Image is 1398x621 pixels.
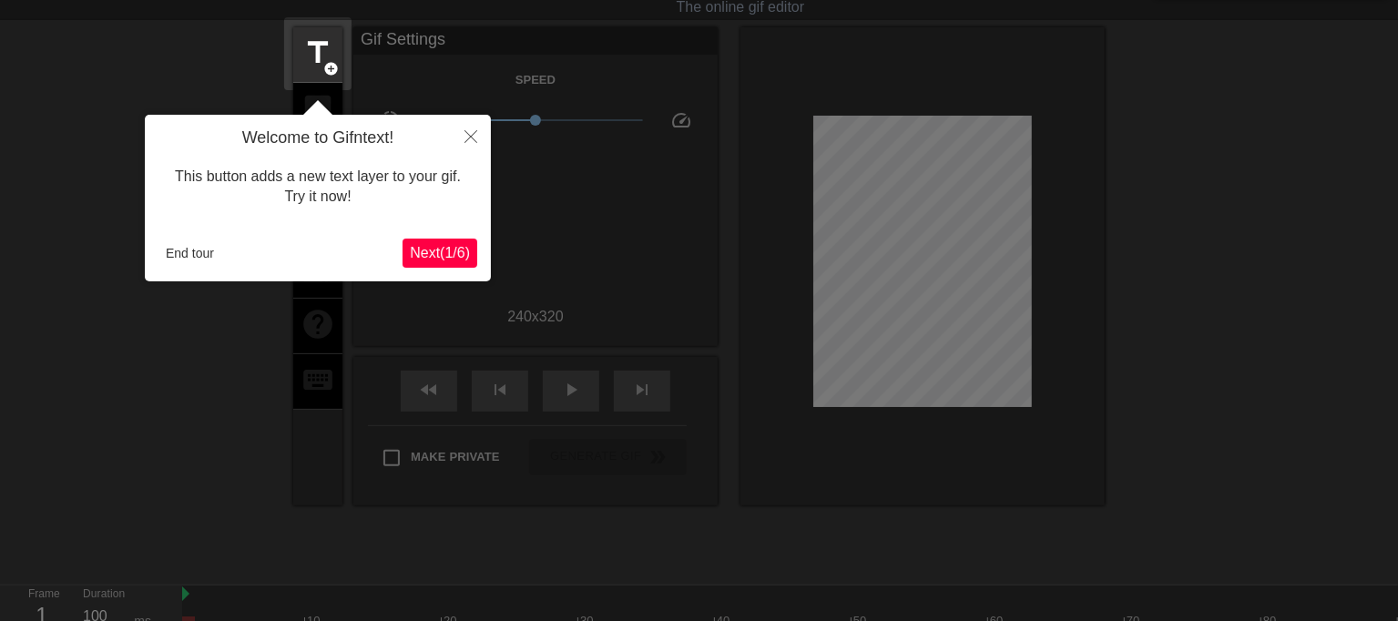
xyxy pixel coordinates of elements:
[410,245,470,260] span: Next ( 1 / 6 )
[403,239,477,268] button: Next
[158,239,221,267] button: End tour
[158,128,477,148] h4: Welcome to Gifntext!
[158,148,477,226] div: This button adds a new text layer to your gif. Try it now!
[451,115,491,157] button: Close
